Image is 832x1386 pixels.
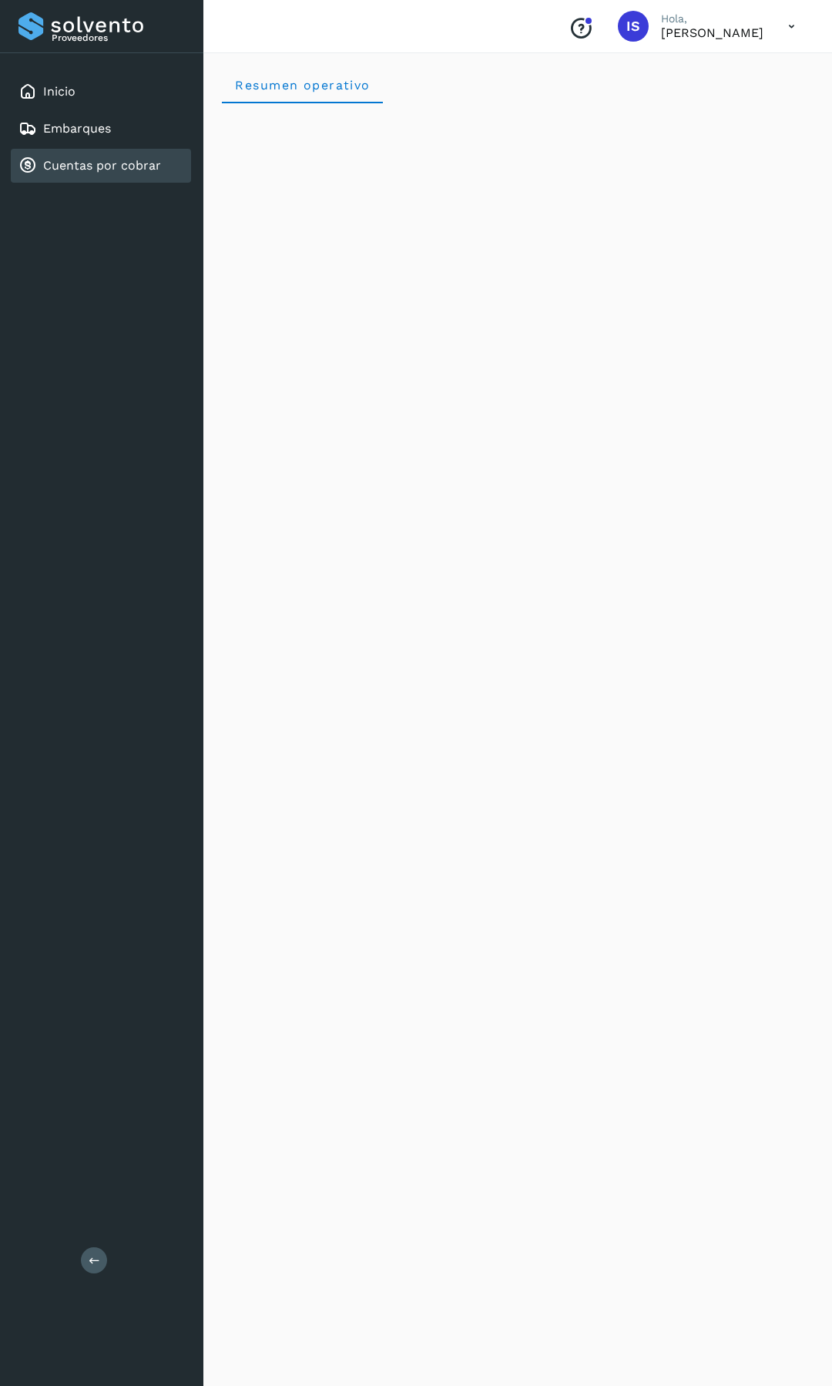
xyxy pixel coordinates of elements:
a: Embarques [43,121,111,136]
p: Proveedores [52,32,185,43]
a: Cuentas por cobrar [43,158,161,173]
p: IRLANDA SOTO TORIBIO [661,25,763,40]
div: Inicio [11,75,191,109]
span: Resumen operativo [234,78,371,93]
a: Inicio [43,84,75,99]
p: Hola, [661,12,763,25]
div: Embarques [11,112,191,146]
div: Cuentas por cobrar [11,149,191,183]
